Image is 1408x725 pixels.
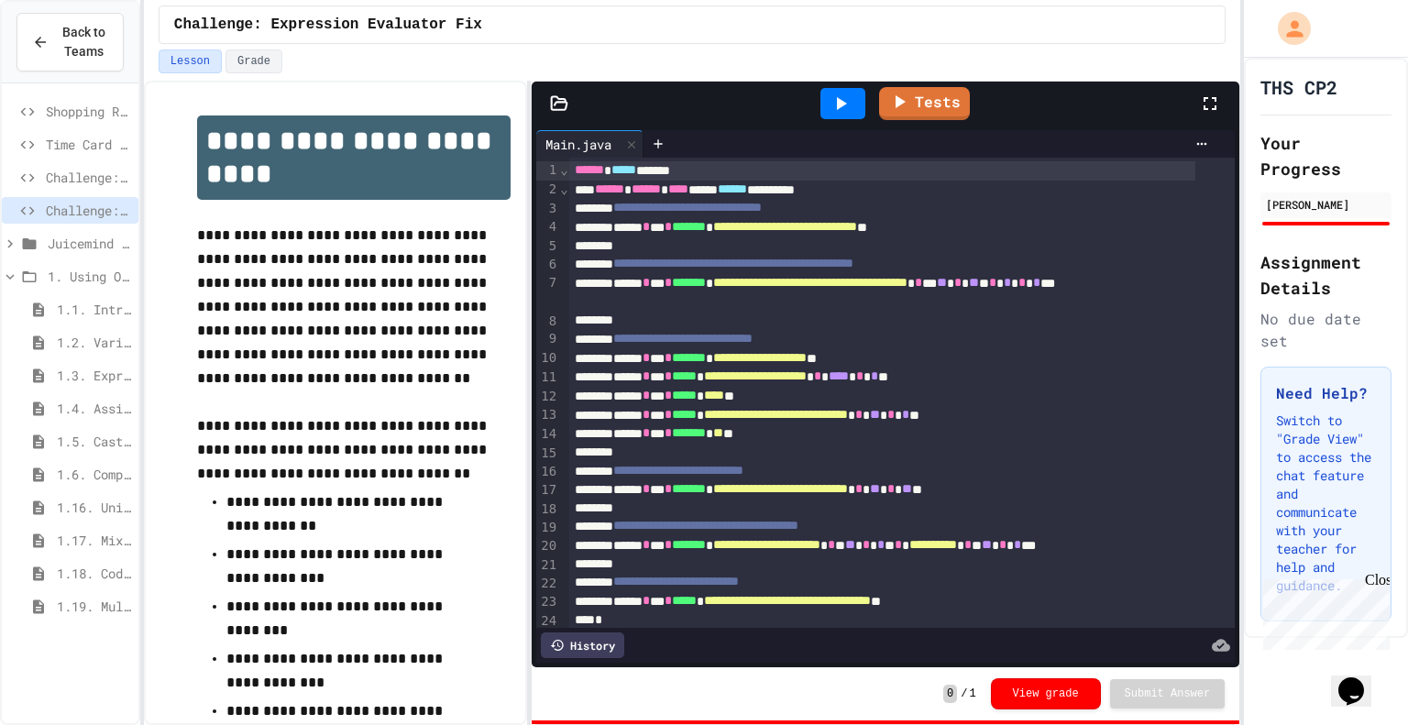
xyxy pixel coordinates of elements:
div: Main.java [536,130,643,158]
div: 12 [536,388,559,407]
div: My Account [1259,7,1315,49]
div: Main.java [536,135,621,154]
span: 1. Using Objects and Methods [48,267,131,286]
div: 23 [536,593,559,612]
div: 10 [536,349,559,368]
span: 1.6. Compound Assignment Operators [57,465,131,484]
span: Submit Answer [1125,687,1211,701]
div: 11 [536,368,559,388]
span: Challenge: Expression Evaluator Fix [46,201,131,220]
div: 14 [536,425,559,445]
div: 24 [536,612,559,631]
div: History [541,632,624,658]
div: 2 [536,181,559,200]
span: 1 [969,687,975,701]
span: Juicemind (Completed) Excersizes [48,234,131,253]
span: / [961,687,967,701]
div: 7 [536,274,559,313]
div: [PERSON_NAME] [1266,196,1386,213]
span: 1.19. Multiple Choice Exercises for Unit 1a (1.1-1.6) [57,597,131,616]
button: Lesson [159,49,222,73]
iframe: chat widget [1256,572,1390,650]
p: Switch to "Grade View" to access the chat feature and communicate with your teacher for help and ... [1276,412,1376,595]
button: Grade [225,49,282,73]
div: 19 [536,519,559,538]
span: 1.1. Introduction to Algorithms, Programming, and Compilers [57,300,131,319]
span: 1.16. Unit Summary 1a (1.1-1.6) [57,498,131,517]
div: 18 [536,500,559,519]
span: Shopping Receipt Builder [46,102,131,121]
button: Back to Teams [16,13,124,71]
div: 6 [536,256,559,275]
span: 1.3. Expressions and Output [New] [57,366,131,385]
div: 1 [536,161,559,181]
span: 0 [943,685,957,703]
button: View grade [991,678,1101,709]
div: 5 [536,237,559,256]
div: Chat with us now!Close [7,7,126,116]
span: 1.2. Variables and Data Types [57,333,131,352]
h3: Need Help? [1276,382,1376,404]
span: Time Card Calculator [46,135,131,154]
span: 1.18. Coding Practice 1a (1.1-1.6) [57,564,131,583]
h1: THS CP2 [1260,74,1337,100]
div: 22 [536,575,559,594]
div: 3 [536,200,559,219]
button: Submit Answer [1110,679,1226,709]
h2: Assignment Details [1260,249,1391,301]
span: 1.4. Assignment and Input [57,399,131,418]
iframe: chat widget [1331,652,1390,707]
div: 4 [536,218,559,237]
span: 1.17. Mixed Up Code Practice 1.1-1.6 [57,531,131,550]
span: Challenge: Expression Evaluator Fix [174,14,482,36]
div: No due date set [1260,308,1391,352]
div: 21 [536,556,559,575]
span: Fold line [559,181,568,196]
span: Challenge: Grade Calculator Pro [46,168,131,187]
div: 8 [536,313,559,331]
div: 16 [536,463,559,482]
h2: Your Progress [1260,130,1391,181]
div: 20 [536,537,559,556]
a: Tests [879,87,970,120]
div: 9 [536,330,559,349]
span: Back to Teams [60,23,108,61]
div: 17 [536,481,559,500]
div: 15 [536,445,559,463]
div: 13 [536,406,559,425]
span: 1.5. Casting and Ranges of Values [57,432,131,451]
span: Fold line [559,162,568,177]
